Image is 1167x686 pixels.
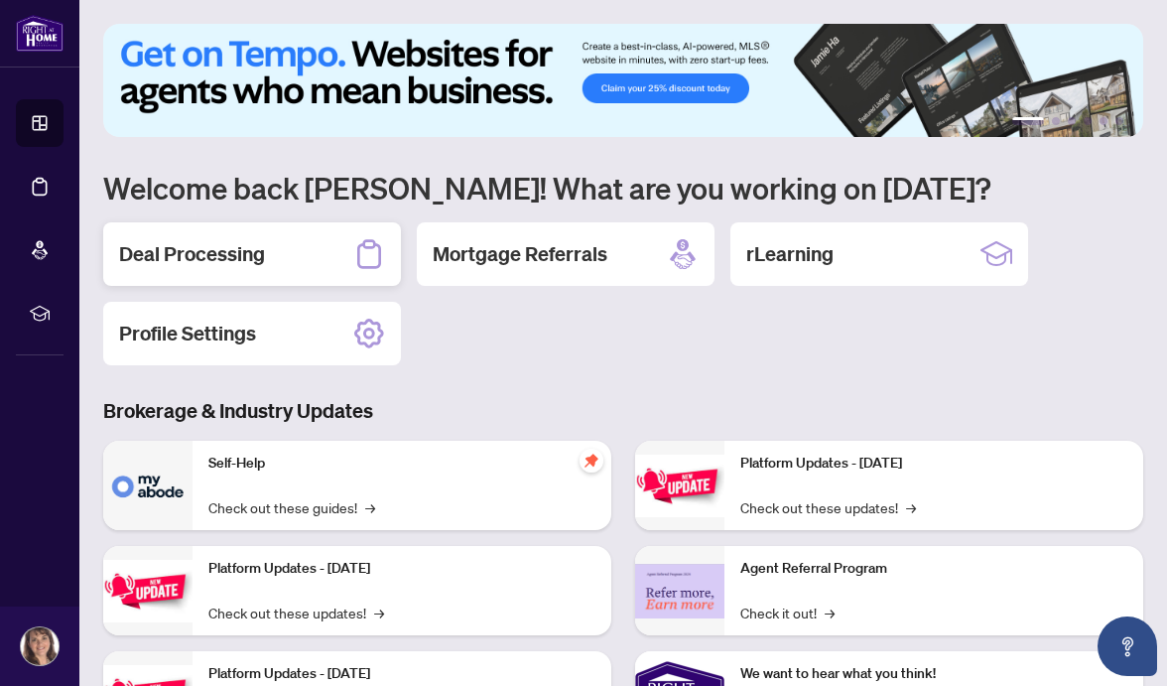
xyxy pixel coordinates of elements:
h2: rLearning [746,240,834,268]
span: → [825,602,835,623]
p: Platform Updates - [DATE] [740,453,1127,475]
button: 6 [1115,117,1123,125]
img: Profile Icon [21,627,59,665]
p: Self-Help [208,453,595,475]
h2: Profile Settings [119,320,256,347]
button: 2 [1052,117,1060,125]
a: Check it out!→ [740,602,835,623]
h2: Mortgage Referrals [433,240,607,268]
p: We want to hear what you think! [740,663,1127,685]
button: 4 [1084,117,1092,125]
a: Check out these updates!→ [740,496,916,518]
span: → [906,496,916,518]
span: pushpin [580,449,603,473]
h3: Brokerage & Industry Updates [103,397,1143,425]
span: → [365,496,375,518]
a: Check out these guides!→ [208,496,375,518]
p: Agent Referral Program [740,558,1127,580]
img: Platform Updates - September 16, 2025 [103,560,193,622]
button: 3 [1068,117,1076,125]
button: Open asap [1098,617,1157,676]
button: 1 [1012,117,1044,125]
img: Slide 0 [103,24,1143,137]
h2: Deal Processing [119,240,265,268]
img: logo [16,15,64,52]
button: 5 [1100,117,1107,125]
a: Check out these updates!→ [208,602,384,623]
p: Platform Updates - [DATE] [208,663,595,685]
img: Agent Referral Program [635,564,724,618]
h1: Welcome back [PERSON_NAME]! What are you working on [DATE]? [103,169,1143,206]
img: Self-Help [103,441,193,530]
img: Platform Updates - June 23, 2025 [635,455,724,517]
span: → [374,602,384,623]
p: Platform Updates - [DATE] [208,558,595,580]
